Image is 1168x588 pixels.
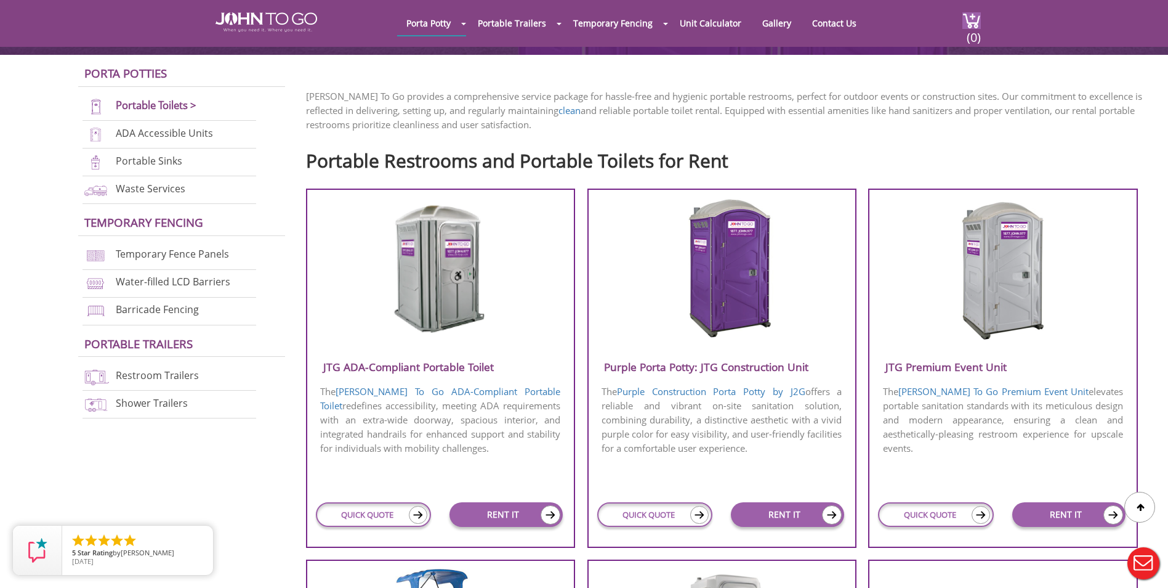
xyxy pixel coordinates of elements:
[589,357,855,377] h3: Purple Porta Potty: JTG Construction Unit
[316,502,432,527] a: QUICK QUOTE
[753,11,800,35] a: Gallery
[97,533,111,548] li: 
[597,502,713,527] a: QUICK QUOTE
[84,533,99,548] li: 
[1119,539,1168,588] button: Live Chat
[84,65,167,81] a: Porta Potties
[558,104,581,116] a: clean
[83,126,109,143] img: ADA-units-new.png
[83,369,109,385] img: restroom-trailers-new.png
[83,396,109,413] img: shower-trailers-new.png
[84,214,203,230] a: Temporary Fencing
[116,98,196,112] a: Portable Toilets >
[116,369,199,382] a: Restroom Trailers
[962,12,981,29] img: cart a
[307,357,574,377] h3: JTG ADA-Compliant Portable Toilet
[110,533,124,548] li: 
[869,357,1136,377] h3: JTG Premium Event Unit
[72,557,94,566] span: [DATE]
[878,502,994,527] a: QUICK QUOTE
[71,533,86,548] li: 
[83,303,109,319] img: barricade-fencing-icon-new.png
[83,247,109,264] img: chan-link-fencing-new.png
[215,12,317,32] img: JOHN to go
[663,198,781,340] img: Purple-Porta-Potty-J2G-Construction-Unit.png
[123,533,137,548] li: 
[822,505,842,525] img: icon
[382,198,499,340] img: JTG-ADA-Compliant-Portable-Toilet.png
[944,198,1061,340] img: JTG-Premium-Event-Unit.png
[803,11,866,35] a: Contact Us
[116,154,182,168] a: Portable Sinks
[72,549,203,558] span: by
[116,396,188,410] a: Shower Trailers
[564,11,662,35] a: Temporary Fencing
[116,275,230,288] a: Water-filled LCD Barriers
[397,11,460,35] a: Porta Potty
[617,385,805,398] a: Purple Construction Porta Potty by J2G
[78,548,113,557] span: Star Rating
[469,11,555,35] a: Portable Trailers
[541,505,560,525] img: icon
[671,11,751,35] a: Unit Calculator
[449,502,563,527] a: RENT IT
[306,89,1150,132] p: [PERSON_NAME] To Go provides a comprehensive service package for hassle-free and hygienic portabl...
[116,182,185,195] a: Waste Services
[307,383,574,457] p: The redefines accessibility, meeting ADA requirements with an extra-wide doorway, spacious interi...
[83,182,109,198] img: waste-services-new.png
[1012,502,1126,527] a: RENT IT
[121,548,174,557] span: [PERSON_NAME]
[320,385,560,412] a: [PERSON_NAME] To Go ADA-Compliant Portable Toilet
[898,385,1089,398] a: [PERSON_NAME] To Go Premium Event Unit
[116,126,213,140] a: ADA Accessible Units
[72,548,76,557] span: 5
[690,506,709,524] img: icon
[83,275,109,292] img: water-filled%20barriers-new.png
[83,154,109,171] img: portable-sinks-new.png
[409,506,427,524] img: icon
[25,538,50,563] img: Review Rating
[731,502,844,527] a: RENT IT
[589,383,855,457] p: The offers a reliable and vibrant on-site sanitation solution, combining durability, a distinctiv...
[972,506,990,524] img: icon
[83,99,109,115] img: portable-toilets-new.png
[84,336,193,351] a: Portable trailers
[869,383,1136,457] p: The elevates portable sanitation standards with its meticulous design and modern appearance, ensu...
[966,19,981,46] span: (0)
[306,144,1150,171] h2: Portable Restrooms and Portable Toilets for Rent
[116,303,199,316] a: Barricade Fencing
[116,248,229,261] a: Temporary Fence Panels
[1103,505,1123,525] img: icon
